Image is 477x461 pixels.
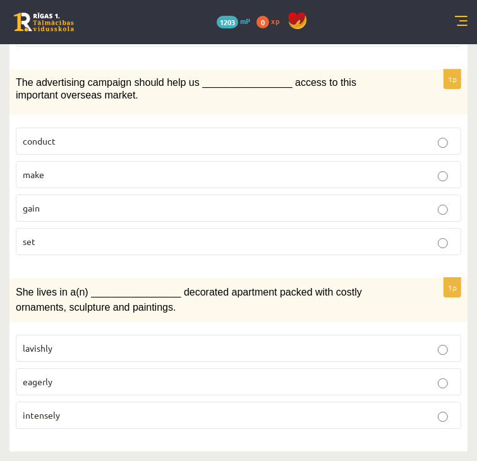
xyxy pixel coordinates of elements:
span: set [23,236,35,247]
input: conduct [438,138,448,148]
span: 0 [257,16,269,28]
input: make [438,171,448,181]
span: gain [23,202,40,213]
input: intensely [438,412,448,422]
span: eagerly [23,376,52,387]
span: xp [271,16,279,26]
input: gain [438,205,448,215]
input: eagerly [438,378,448,388]
a: 0 xp [257,16,286,26]
span: She lives in a(n) ________________ decorated apartment packed with costly ornaments, sculpture an... [16,287,362,313]
span: make [23,169,44,180]
span: 1203 [217,16,238,28]
span: conduct [23,135,56,147]
input: lavishly [438,345,448,355]
span: The advertising campaign should help us ________________ access to this important overseas market. [16,77,356,101]
p: 1p [444,277,461,297]
input: set [438,238,448,248]
a: Rīgas 1. Tālmācības vidusskola [14,13,74,32]
span: intensely [23,409,60,421]
p: 1p [444,69,461,89]
span: lavishly [23,342,52,354]
span: mP [240,16,250,26]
